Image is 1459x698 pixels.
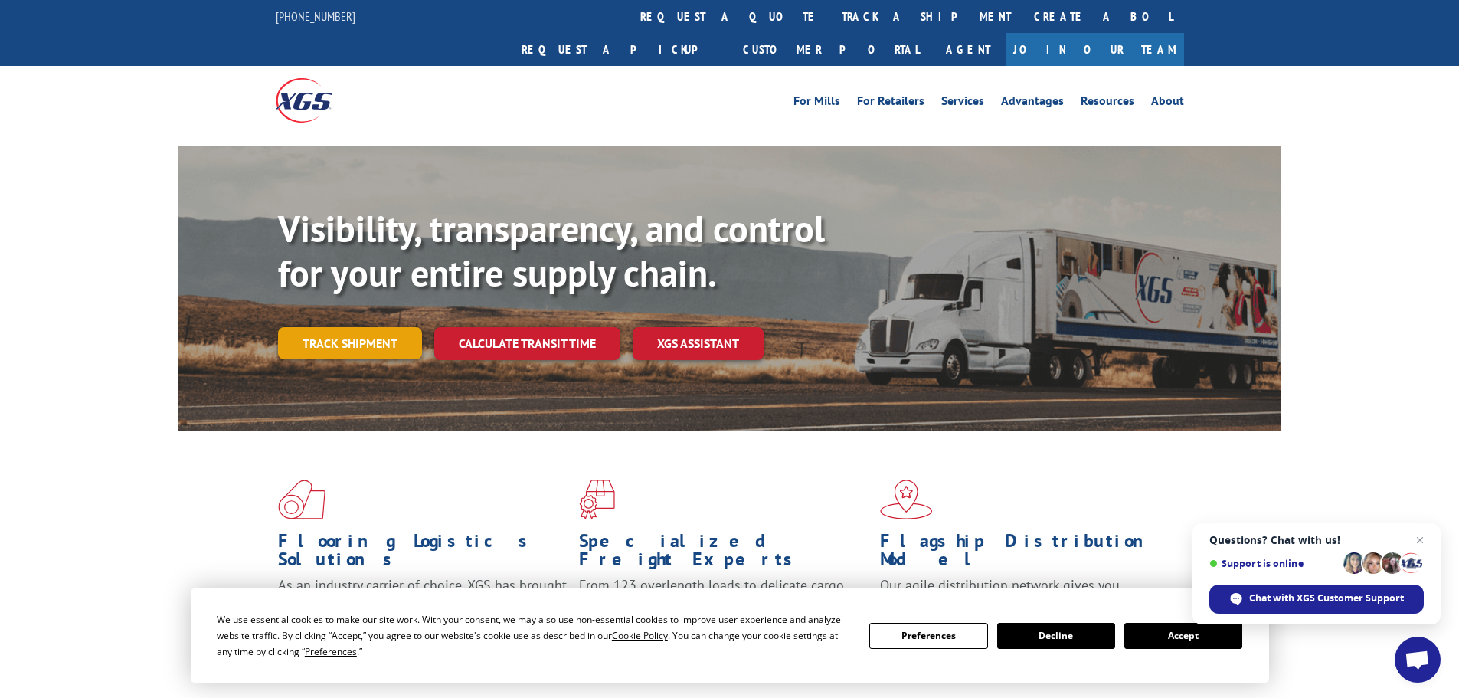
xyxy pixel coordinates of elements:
a: Advantages [1001,95,1064,112]
span: Questions? Chat with us! [1209,534,1424,546]
a: Customer Portal [731,33,931,66]
a: [PHONE_NUMBER] [276,8,355,24]
div: Open chat [1395,637,1441,683]
div: Cookie Consent Prompt [191,588,1269,683]
a: For Retailers [857,95,924,112]
a: Calculate transit time [434,327,620,360]
a: Track shipment [278,327,422,359]
span: Support is online [1209,558,1338,569]
img: xgs-icon-total-supply-chain-intelligence-red [278,480,325,519]
a: Join Our Team [1006,33,1184,66]
h1: Flagship Distribution Model [880,532,1169,576]
span: Chat with XGS Customer Support [1249,591,1404,605]
a: Services [941,95,984,112]
span: Preferences [305,645,357,658]
a: Agent [931,33,1006,66]
div: Chat with XGS Customer Support [1209,585,1424,614]
p: From 123 overlength loads to delicate cargo, our experienced staff knows the best way to move you... [579,576,869,644]
button: Decline [997,623,1115,649]
a: Resources [1081,95,1134,112]
b: Visibility, transparency, and control for your entire supply chain. [278,205,825,297]
img: xgs-icon-focused-on-flooring-red [579,480,615,519]
h1: Specialized Freight Experts [579,532,869,576]
a: About [1151,95,1184,112]
h1: Flooring Logistics Solutions [278,532,568,576]
img: xgs-icon-flagship-distribution-model-red [880,480,933,519]
span: Close chat [1411,531,1429,549]
a: XGS ASSISTANT [633,327,764,360]
div: We use essential cookies to make our site work. With your consent, we may also use non-essential ... [217,611,851,660]
a: For Mills [793,95,840,112]
span: As an industry carrier of choice, XGS has brought innovation and dedication to flooring logistics... [278,576,567,631]
button: Preferences [869,623,987,649]
span: Cookie Policy [612,629,668,642]
button: Accept [1124,623,1242,649]
span: Our agile distribution network gives you nationwide inventory management on demand. [880,576,1162,612]
a: Request a pickup [510,33,731,66]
